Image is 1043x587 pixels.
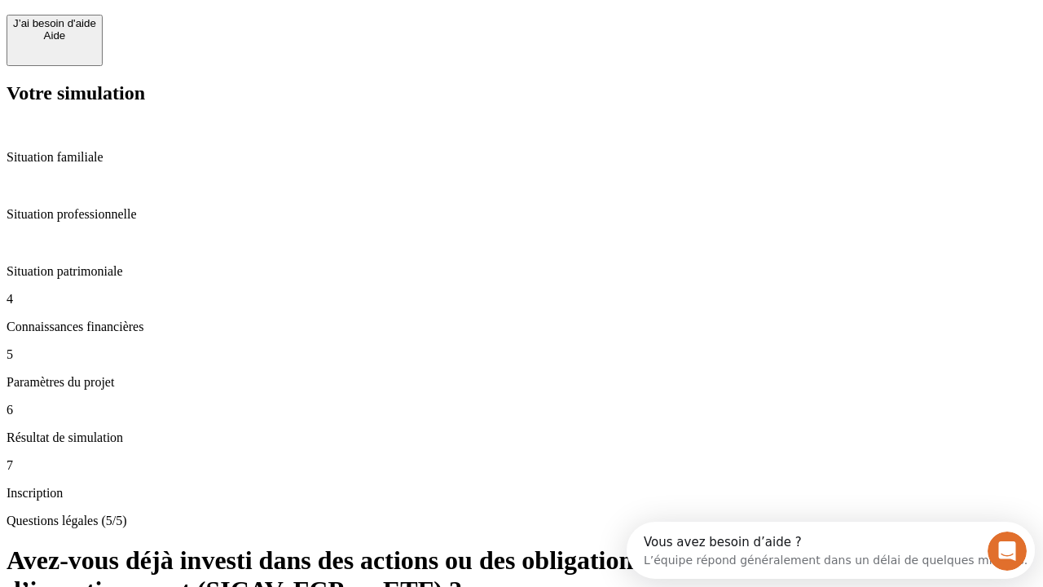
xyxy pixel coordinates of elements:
[7,292,1036,307] p: 4
[7,514,1036,528] p: Questions légales (5/5)
[7,207,1036,222] p: Situation professionnelle
[7,15,103,66] button: J’ai besoin d'aideAide
[13,17,96,29] div: J’ai besoin d'aide
[17,27,401,44] div: L’équipe répond généralement dans un délai de quelques minutes.
[988,532,1027,571] iframe: Intercom live chat
[7,347,1036,362] p: 5
[7,430,1036,445] p: Résultat de simulation
[627,522,1035,579] iframe: Intercom live chat discovery launcher
[7,264,1036,279] p: Situation patrimoniale
[7,375,1036,390] p: Paramètres du projet
[7,7,449,51] div: Ouvrir le Messenger Intercom
[7,82,1036,104] h2: Votre simulation
[17,14,401,27] div: Vous avez besoin d’aide ?
[7,458,1036,473] p: 7
[7,150,1036,165] p: Situation familiale
[7,403,1036,417] p: 6
[13,29,96,42] div: Aide
[7,486,1036,501] p: Inscription
[7,320,1036,334] p: Connaissances financières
